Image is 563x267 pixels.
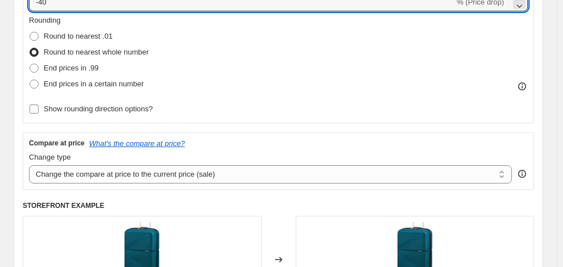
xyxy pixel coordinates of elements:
span: Change type [29,153,71,161]
span: Round to nearest .01 [44,32,112,40]
button: What's the compare at price? [89,139,185,148]
span: End prices in a certain number [44,80,144,88]
span: Round to nearest whole number [44,48,149,56]
h6: STOREFRONT EXAMPLE [23,201,534,210]
span: Rounding [29,16,61,24]
span: End prices in .99 [44,64,99,72]
span: Show rounding direction options? [44,105,153,113]
h3: Compare at price [29,139,85,148]
div: help [516,168,528,180]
